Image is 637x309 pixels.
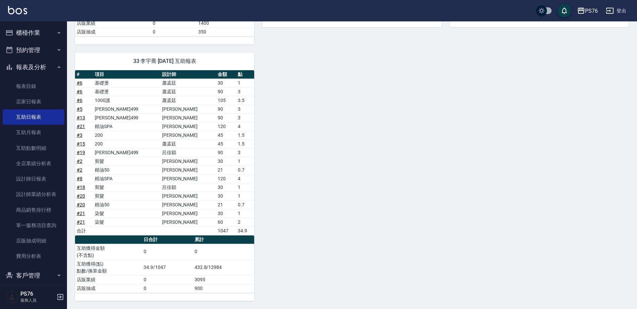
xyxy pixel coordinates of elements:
[77,98,82,103] a: #6
[216,226,236,235] td: 1047
[216,218,236,226] td: 60
[93,113,160,122] td: [PERSON_NAME]499
[160,105,216,113] td: [PERSON_NAME]
[160,122,216,131] td: [PERSON_NAME]
[93,200,160,209] td: 精油50
[93,218,160,226] td: 染髮
[3,140,64,156] a: 互助點數明細
[160,70,216,79] th: 設計師
[20,291,55,297] h5: PS76
[142,275,193,284] td: 0
[236,131,254,139] td: 1.5
[216,87,236,96] td: 90
[83,58,246,65] span: 33 李宇喬 [DATE] 互助報表
[216,113,236,122] td: 90
[3,109,64,125] a: 互助日報表
[236,174,254,183] td: 4
[160,174,216,183] td: [PERSON_NAME]
[93,209,160,218] td: 染髮
[75,284,142,293] td: 店販抽成
[236,148,254,157] td: 3
[236,122,254,131] td: 4
[236,157,254,166] td: 1
[3,202,64,218] a: 商品銷售排行榜
[3,59,64,76] button: 報表及分析
[3,79,64,94] a: 報表目錄
[216,183,236,192] td: 30
[160,192,216,200] td: [PERSON_NAME]
[77,185,85,190] a: #18
[75,19,151,27] td: 店販業績
[93,70,160,79] th: 項目
[77,124,85,129] a: #21
[236,70,254,79] th: 點
[236,166,254,174] td: 0.7
[236,200,254,209] td: 0.7
[160,157,216,166] td: [PERSON_NAME]
[142,284,193,293] td: 0
[216,122,236,131] td: 120
[236,183,254,192] td: 1
[93,87,160,96] td: 基礎燙
[216,157,236,166] td: 30
[77,150,85,155] a: #19
[77,106,82,112] a: #5
[3,171,64,187] a: 設計師日報表
[77,89,82,94] a: #6
[160,87,216,96] td: 蕭孟廷
[5,290,19,304] img: Person
[236,87,254,96] td: 3
[236,139,254,148] td: 1.5
[603,5,629,17] button: 登出
[193,284,255,293] td: 900
[558,4,571,17] button: save
[160,218,216,226] td: [PERSON_NAME]
[160,79,216,87] td: 蕭孟廷
[93,105,160,113] td: [PERSON_NAME]499
[20,297,55,303] p: 服務人員
[3,41,64,59] button: 預約管理
[3,187,64,202] a: 設計師業績分析表
[75,275,142,284] td: 店販業績
[160,209,216,218] td: [PERSON_NAME]
[3,267,64,284] button: 客戶管理
[77,176,82,181] a: #8
[93,192,160,200] td: 剪髮
[142,260,193,275] td: 34.9/1047
[77,159,82,164] a: #2
[160,166,216,174] td: [PERSON_NAME]
[77,80,82,86] a: #6
[75,235,254,293] table: a dense table
[77,141,85,146] a: #15
[216,192,236,200] td: 30
[236,226,254,235] td: 34.9
[3,94,64,109] a: 店家日報表
[93,157,160,166] td: 剪髮
[193,275,255,284] td: 3095
[160,200,216,209] td: [PERSON_NAME]
[236,96,254,105] td: 3.5
[8,6,27,14] img: Logo
[216,79,236,87] td: 30
[160,131,216,139] td: [PERSON_NAME]
[216,96,236,105] td: 105
[216,148,236,157] td: 90
[77,193,85,199] a: #20
[216,139,236,148] td: 45
[160,139,216,148] td: 蕭孟廷
[75,27,151,36] td: 店販抽成
[151,19,197,27] td: 0
[236,105,254,113] td: 3
[193,235,255,244] th: 累計
[75,260,142,275] td: 互助獲得(點) 點數/換算金額
[3,233,64,248] a: 店販抽成明細
[77,132,82,138] a: #3
[93,96,160,105] td: 1000護
[77,211,85,216] a: #21
[216,131,236,139] td: 45
[160,96,216,105] td: 蕭孟廷
[93,122,160,131] td: 精油SPA
[75,244,142,260] td: 互助獲得金額 (不含點)
[197,19,254,27] td: 1400
[75,70,93,79] th: #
